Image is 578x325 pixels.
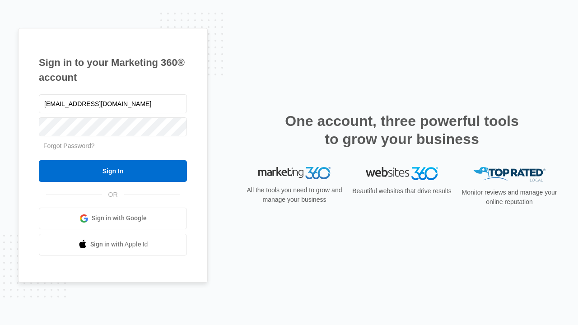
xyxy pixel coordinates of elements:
[39,94,187,113] input: Email
[102,190,124,200] span: OR
[92,214,147,223] span: Sign in with Google
[366,167,438,180] img: Websites 360
[90,240,148,249] span: Sign in with Apple Id
[39,55,187,85] h1: Sign in to your Marketing 360® account
[39,208,187,229] a: Sign in with Google
[282,112,522,148] h2: One account, three powerful tools to grow your business
[39,234,187,255] a: Sign in with Apple Id
[43,142,95,149] a: Forgot Password?
[459,188,560,207] p: Monitor reviews and manage your online reputation
[258,167,331,180] img: Marketing 360
[351,186,452,196] p: Beautiful websites that drive results
[244,186,345,204] p: All the tools you need to grow and manage your business
[39,160,187,182] input: Sign In
[473,167,545,182] img: Top Rated Local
